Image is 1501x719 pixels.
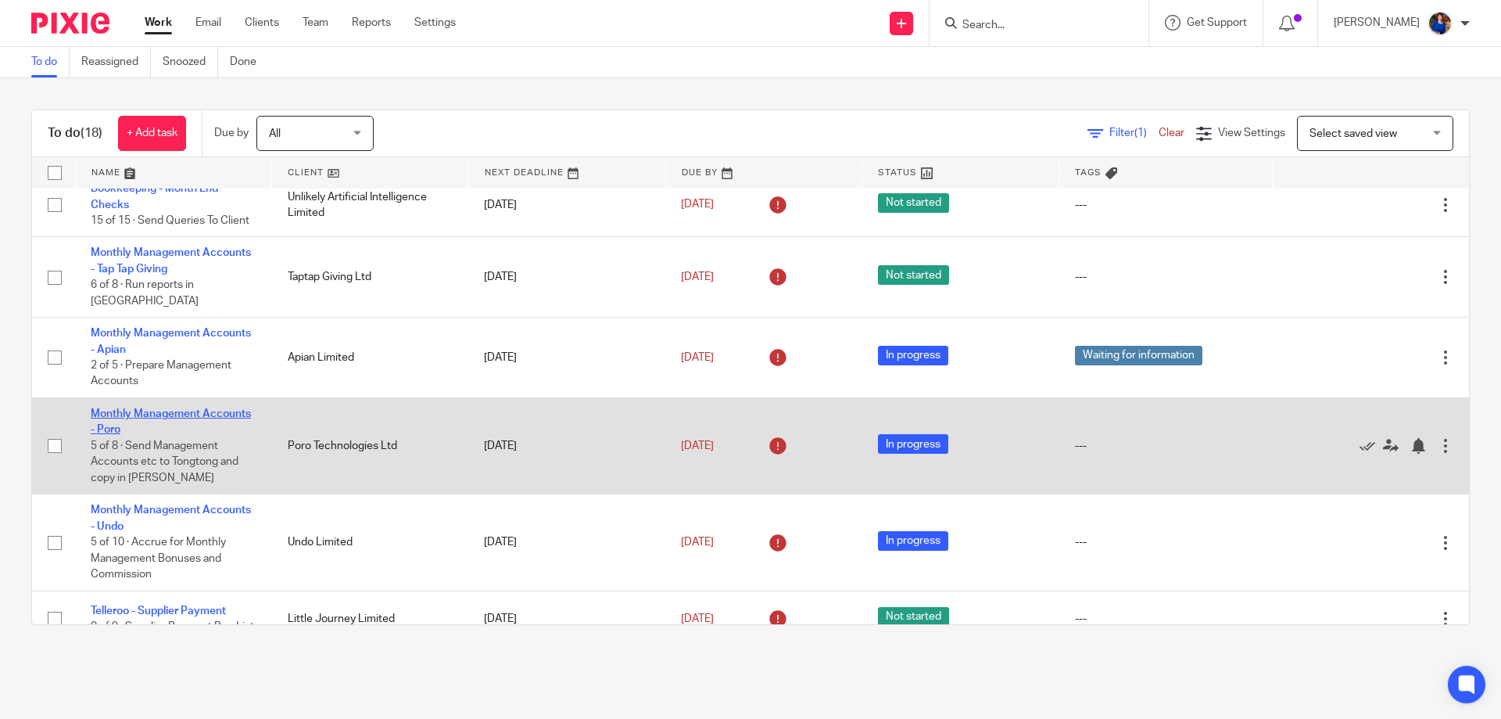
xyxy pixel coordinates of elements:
[91,537,226,580] span: 5 of 10 · Accrue for Monthly Management Bonuses and Commission
[269,128,281,139] span: All
[468,591,665,646] td: [DATE]
[91,183,218,210] a: Bookkeeping - Month End Checks
[303,15,328,31] a: Team
[272,591,469,646] td: Little Journey Limited
[1218,128,1285,138] span: View Settings
[1334,15,1420,31] p: [PERSON_NAME]
[681,537,714,548] span: [DATE]
[272,318,469,398] td: Apian Limited
[91,505,251,531] a: Monthly Management Accounts - Undo
[1187,17,1247,28] span: Get Support
[414,15,456,31] a: Settings
[468,318,665,398] td: [DATE]
[230,47,268,77] a: Done
[272,173,469,237] td: Unlikely Artificial Intelligence Limited
[91,328,251,354] a: Monthly Management Accounts - Apian
[878,265,949,285] span: Not started
[31,47,70,77] a: To do
[1159,128,1184,138] a: Clear
[91,247,251,274] a: Monthly Management Accounts - Tap Tap Giving
[272,398,469,494] td: Poro Technologies Ltd
[468,237,665,318] td: [DATE]
[1075,269,1257,285] div: ---
[81,47,151,77] a: Reassigned
[91,621,254,632] span: 0 of 9 · Supplier Payment Run List
[163,47,218,77] a: Snoozed
[1109,128,1159,138] span: Filter
[145,15,172,31] a: Work
[31,13,109,34] img: Pixie
[681,271,714,282] span: [DATE]
[1075,346,1202,365] span: Waiting for information
[681,200,714,210] span: [DATE]
[1075,611,1257,627] div: ---
[1075,168,1102,177] span: Tags
[118,116,186,151] a: + Add task
[681,613,714,624] span: [DATE]
[81,127,102,139] span: (18)
[214,125,249,141] p: Due by
[91,215,249,226] span: 15 of 15 · Send Queries To Client
[1075,197,1257,213] div: ---
[48,125,102,142] h1: To do
[681,440,714,451] span: [DATE]
[878,607,949,627] span: Not started
[468,398,665,494] td: [DATE]
[91,408,251,435] a: Monthly Management Accounts - Poro
[1075,438,1257,454] div: ---
[878,193,949,213] span: Not started
[91,440,238,484] span: 5 of 8 · Send Management Accounts etc to Tongtong and copy in [PERSON_NAME]
[272,494,469,591] td: Undo Limited
[1075,534,1257,550] div: ---
[1309,128,1397,139] span: Select saved view
[91,279,199,307] span: 6 of 8 · Run reports in [GEOGRAPHIC_DATA]
[468,173,665,237] td: [DATE]
[91,606,226,617] a: Telleroo - Supplier Payment
[195,15,221,31] a: Email
[468,494,665,591] td: [DATE]
[878,531,948,551] span: In progress
[1359,438,1383,454] a: Mark as done
[878,346,948,365] span: In progress
[1428,11,1453,36] img: Nicole.jpeg
[961,19,1102,33] input: Search
[681,352,714,363] span: [DATE]
[245,15,279,31] a: Clients
[272,237,469,318] td: Taptap Giving Ltd
[352,15,391,31] a: Reports
[878,434,948,454] span: In progress
[1134,128,1147,138] span: (1)
[91,360,231,387] span: 2 of 5 · Prepare Management Accounts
